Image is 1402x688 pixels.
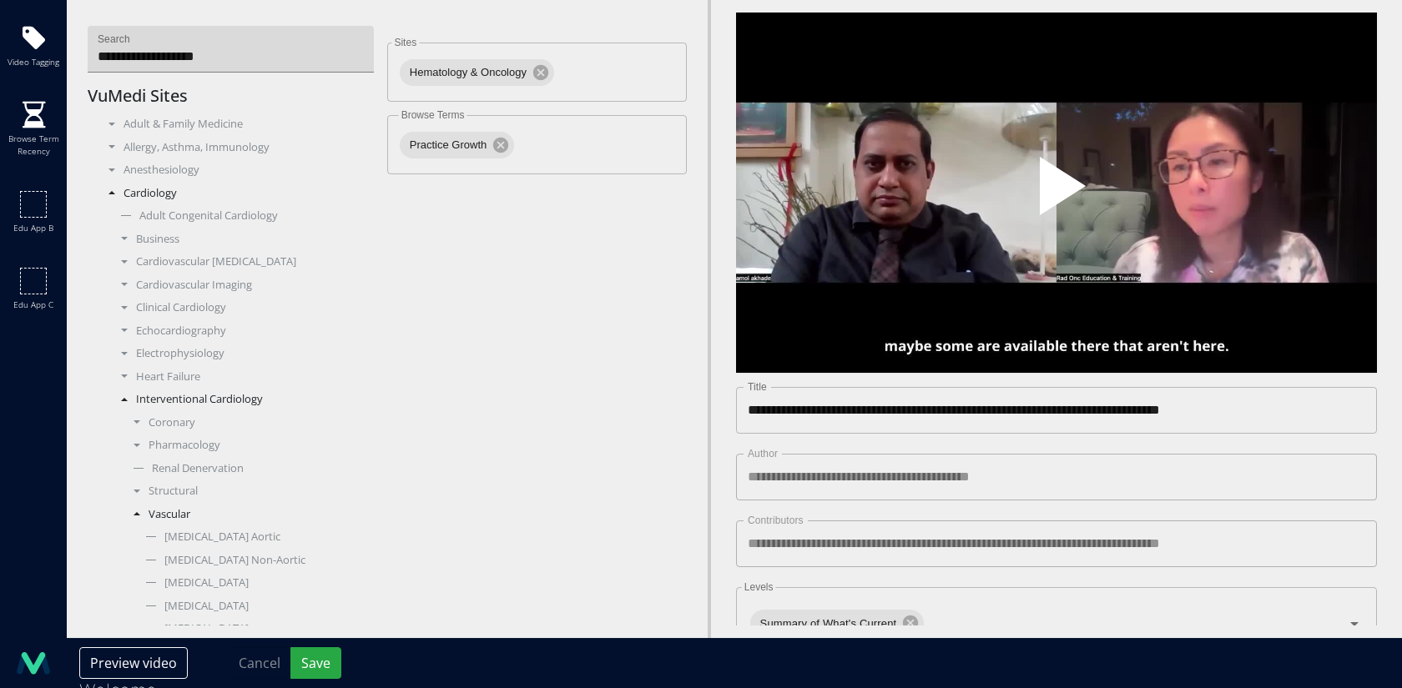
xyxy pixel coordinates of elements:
div: Cardiovascular [MEDICAL_DATA] [113,254,375,270]
div: Heart Failure [113,369,375,385]
div: Interventional Cardiology [113,391,375,408]
img: logo [17,646,50,680]
div: Anesthesiology [100,162,375,178]
div: Adult Congenital Cardiology [113,208,375,224]
button: Preview video [79,647,188,679]
button: Save [290,647,341,679]
div: Adult & Family Medicine [100,116,375,133]
div: Hematology & Oncology [400,59,554,86]
div: Renal Denervation [125,460,375,477]
span: Practice Growth [400,137,497,153]
span: Edu app c [13,299,53,311]
div: Cardiovascular Imaging [113,277,375,294]
div: [MEDICAL_DATA] [138,598,375,615]
label: Sites [391,38,419,48]
span: Browse term recency [4,133,63,158]
span: Video tagging [8,56,59,68]
label: Levels [741,582,775,592]
h5: VuMedi Sites [88,86,387,106]
div: Coronary [125,414,375,431]
div: Practice Growth [400,132,514,158]
div: [MEDICAL_DATA] Non-Aortic [138,552,375,569]
div: Allergy, Asthma, Immunology [100,139,375,156]
span: Hematology & Oncology [400,64,537,81]
div: [MEDICAL_DATA] [138,620,375,637]
div: [MEDICAL_DATA] [138,575,375,591]
div: Vascular [125,506,375,523]
div: Summary of What's Current [749,603,1364,644]
div: Summary of What's Current [750,610,925,636]
div: [MEDICAL_DATA] Aortic [138,529,375,545]
span: Summary of What's Current [750,615,907,631]
button: Play Video [906,111,1207,274]
div: Structural [125,483,375,500]
div: Pharmacology [125,437,375,454]
button: Cancel [228,647,291,679]
div: Echocardiography [113,323,375,339]
video-js: Video Player [736,13,1377,374]
div: Electrophysiology [113,345,375,362]
div: Cardiology [100,185,375,202]
label: Browse Terms [398,110,466,120]
span: Edu app b [13,222,53,234]
div: Clinical Cardiology [113,299,375,316]
div: Business [113,231,375,248]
